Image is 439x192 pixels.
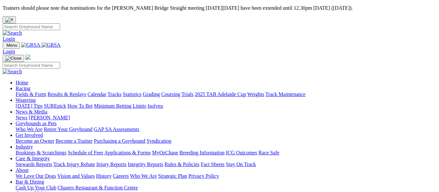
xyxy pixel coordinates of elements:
a: Home [16,80,28,85]
a: Chasers Restaurant & Function Centre [58,185,138,190]
a: History [96,173,111,179]
a: Become an Owner [16,138,54,144]
a: Bookings & Scratchings [16,150,66,155]
a: Integrity Reports [128,162,163,167]
a: Strategic Plan [158,173,187,179]
a: Race Safe [258,150,279,155]
button: Close [3,16,16,23]
div: Industry [16,150,436,156]
img: Search [3,30,22,36]
a: Get Involved [16,132,43,138]
img: logo-grsa-white.png [25,54,31,60]
a: Vision and Values [57,173,95,179]
a: How To Bet [68,103,93,109]
a: Privacy Policy [188,173,219,179]
input: Search [3,62,60,69]
a: MyOzChase [152,150,178,155]
a: Cash Up Your Club [16,185,56,190]
a: Fields & Form [16,91,46,97]
a: Greyhounds as Pets [16,121,57,126]
div: Greyhounds as Pets [16,126,436,132]
a: Grading [143,91,160,97]
a: Schedule of Fees [68,150,103,155]
a: News [16,115,27,120]
a: Wagering [16,97,36,103]
a: Careers [113,173,129,179]
a: 2025 TAB Adelaide Cup [195,91,246,97]
a: Purchasing a Greyhound [94,138,145,144]
a: Retire Your Greyhound [44,126,93,132]
a: Breeding Information [179,150,225,155]
a: Racing [16,86,30,91]
span: Menu [6,43,17,48]
a: Injury Reports [96,162,126,167]
a: Fact Sheets [201,162,225,167]
p: Trainers should please note that nominations for the [PERSON_NAME] Bridge Straight meeting [DATE]... [3,5,436,11]
button: Toggle navigation [3,42,20,49]
img: GRSA [21,42,40,48]
img: Search [3,69,22,75]
input: Search [3,23,60,30]
a: Become a Trainer [56,138,93,144]
a: Login [3,49,15,54]
a: Trials [181,91,193,97]
div: About [16,173,436,179]
img: X [5,17,13,22]
a: About [16,167,29,173]
a: Login [3,36,15,42]
a: Who We Are [16,126,43,132]
div: Get Involved [16,138,436,144]
img: Close [5,56,21,61]
a: Coursing [161,91,180,97]
a: Results & Replays [47,91,86,97]
a: Industry [16,144,33,150]
a: Calendar [87,91,106,97]
a: Isolynx [148,103,163,109]
a: Weights [247,91,264,97]
div: Bar & Dining [16,185,436,191]
div: Care & Integrity [16,162,436,167]
button: Toggle navigation [3,55,24,62]
a: Stay On Track [226,162,256,167]
a: Minimum Betting Limits [94,103,146,109]
a: Track Injury Rebate [53,162,95,167]
a: [PERSON_NAME] [29,115,70,120]
a: We Love Our Dogs [16,173,56,179]
img: GRSA [42,42,61,48]
a: Rules & Policies [164,162,200,167]
a: Track Maintenance [265,91,305,97]
a: Care & Integrity [16,156,50,161]
a: Who We Are [130,173,157,179]
a: News & Media [16,109,47,114]
a: Syndication [147,138,171,144]
a: [DATE] Tips [16,103,43,109]
div: Wagering [16,103,436,109]
a: Tracks [108,91,122,97]
a: GAP SA Assessments [94,126,139,132]
a: ICG Outcomes [226,150,257,155]
div: Racing [16,91,436,97]
a: Stewards Reports [16,162,52,167]
div: News & Media [16,115,436,121]
a: Statistics [123,91,142,97]
a: SUREpick [44,103,66,109]
a: Bar & Dining [16,179,44,185]
a: Applications & Forms [104,150,151,155]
